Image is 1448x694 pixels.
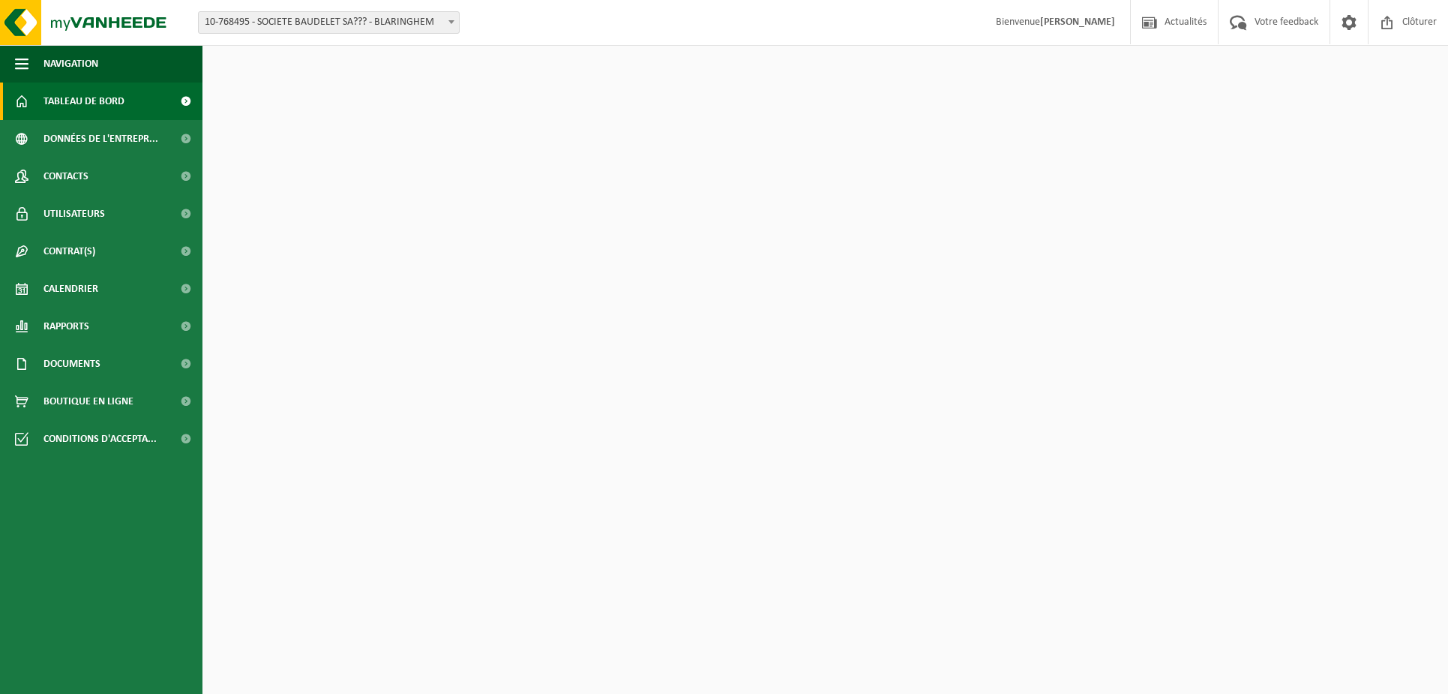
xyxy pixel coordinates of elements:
span: Données de l'entrepr... [43,120,158,158]
span: Contacts [43,158,88,195]
span: Boutique en ligne [43,383,133,420]
strong: [PERSON_NAME] [1040,17,1115,28]
span: Calendrier [43,270,98,308]
span: Rapports [43,308,89,345]
span: Navigation [43,45,98,83]
span: 10-768495 - SOCIETE BAUDELET SA??? - BLARINGHEM [198,11,460,34]
span: Tableau de bord [43,83,124,120]
span: Documents [43,345,100,383]
span: 10-768495 - SOCIETE BAUDELET SA??? - BLARINGHEM [199,12,459,33]
span: Utilisateurs [43,195,105,233]
span: Contrat(s) [43,233,95,270]
span: Conditions d'accepta... [43,420,157,458]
